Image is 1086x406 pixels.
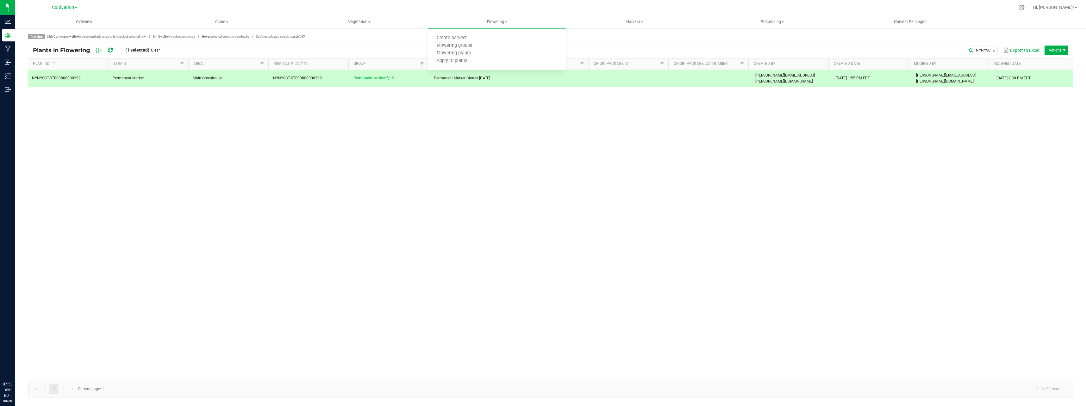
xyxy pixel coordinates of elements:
a: Clone [153,15,290,28]
a: Harvest [566,15,703,28]
span: | [195,34,202,39]
span: Harvest [566,19,703,25]
span: to select multiple rows or to deselect selected row [47,35,146,38]
span: Flowering plants [428,51,479,56]
span: Pro tips [28,34,45,39]
a: Filter [418,60,426,68]
div: Manage settings [1018,4,1026,10]
a: Flowering Create harvest Flowering groups Flowering plants Apply to plants [428,15,566,28]
span: Overview [67,19,101,25]
span: Cultivation [52,5,74,10]
span: selected count to see details [202,35,249,38]
span: Apply to plants [428,58,476,64]
a: GroupSortable [353,61,418,66]
div: Plants in Flowering [33,45,165,56]
span: Permanent Marker Clones [DATE] [434,76,490,80]
input: Search [966,46,998,55]
inline-svg: Grow [5,32,11,38]
strong: ak%47 [296,35,305,38]
a: Overview [15,15,153,28]
inline-svg: Inventory [5,73,11,79]
a: Processing [703,15,841,28]
kendo-pager: Current page: 1 [28,381,1073,397]
span: Hi, [PERSON_NAME]! [1033,5,1074,10]
a: AreaSortable [193,61,258,66]
a: Filter [258,60,266,68]
p: 08/26 [3,398,12,403]
a: Clear [151,48,160,53]
li: Actions [1045,46,1068,55]
a: Modified BySortable [914,61,986,66]
button: Export to Excel [1002,45,1041,56]
span: | [249,34,256,39]
span: [PERSON_NAME][EMAIL_ADDRESS][PERSON_NAME][DOMAIN_NAME] [916,73,976,83]
span: [DATE] 1:55 PM EDT [836,76,870,80]
a: Created DateSortable [834,61,906,66]
strong: % [261,35,263,38]
inline-svg: Inbound [5,59,11,65]
span: Create harvest [428,35,475,41]
span: Flowering groups [428,43,481,48]
span: Main Greenhouse [193,76,222,80]
a: Vegetation [290,15,428,28]
strong: Shift + click [153,35,169,38]
span: [PERSON_NAME][EMAIL_ADDRESS][PERSON_NAME][DOMAIN_NAME] [755,73,815,83]
span: Flowering [428,19,566,25]
a: Plant IDSortable [33,61,106,66]
span: NYNYSCT-STR00800000299 [32,76,81,80]
span: NYNYSCT-STR00800000299 [273,76,322,80]
th: Original Plant ID [268,58,348,70]
a: Filter [658,60,666,68]
span: Use for wildcard search, e.g. [256,35,305,38]
p: 07:53 AM EDT [3,381,12,398]
a: Permanent Marker 5/19 [353,76,394,80]
span: | [146,34,153,39]
span: Processing [704,19,841,25]
a: Page 1 [49,384,59,394]
span: Harvest Packages [885,19,935,25]
a: Origin Package IDSortable [594,61,658,66]
inline-svg: Analytics [5,18,11,25]
a: Modified DateSortable [994,61,1066,66]
a: Created BySortable [754,61,826,66]
a: Filter [578,60,586,68]
inline-svg: Outbound [5,86,11,93]
inline-svg: Manufacturing [5,46,11,52]
kendo-pager-info: 1 - 1 of 1 items [108,384,1066,394]
a: Harvest Packages [841,15,979,28]
span: Vegetation [291,19,428,25]
a: Filter [178,60,186,68]
span: Clone [153,19,290,25]
strong: Ctrl/Command + click [47,35,78,38]
strong: Hover [202,35,210,38]
span: Sortable [52,61,57,66]
span: (1 selected) [125,47,149,52]
a: StrainSortable [113,61,178,66]
span: Permanent Marker [112,76,144,80]
a: Origin Package Lot NumberSortable [674,61,738,66]
a: Filter [738,60,746,68]
span: [DATE] 2:30 PM EDT [996,76,1031,80]
iframe: Resource center [6,355,25,374]
span: to select sequence [153,35,195,38]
